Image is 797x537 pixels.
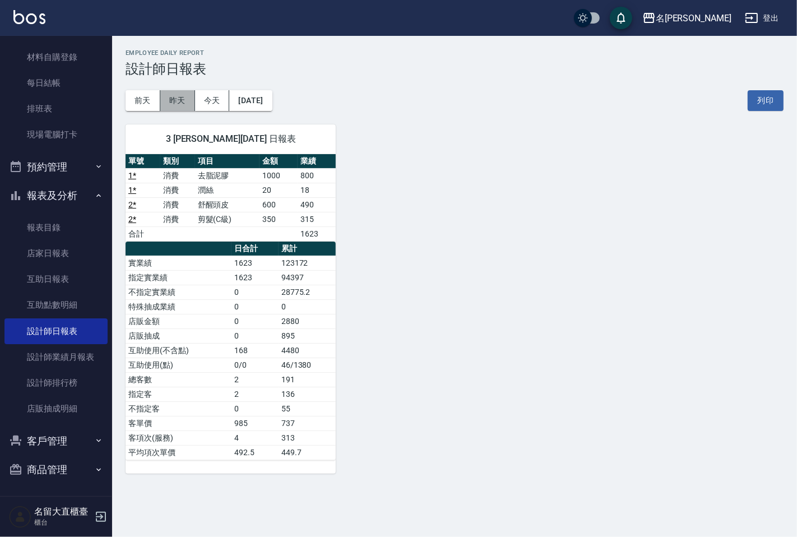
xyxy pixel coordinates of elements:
[34,517,91,527] p: 櫃台
[126,314,231,328] td: 店販金額
[279,328,336,343] td: 895
[126,445,231,460] td: 平均項次單價
[9,506,31,528] img: Person
[195,168,260,183] td: 去脂泥膠
[126,154,336,242] table: a dense table
[279,416,336,430] td: 737
[231,256,279,270] td: 1623
[740,8,784,29] button: 登出
[231,328,279,343] td: 0
[231,430,279,445] td: 4
[279,401,336,416] td: 55
[4,370,108,396] a: 設計師排行榜
[279,358,336,372] td: 46/1380
[160,212,195,226] td: 消費
[279,387,336,401] td: 136
[4,455,108,484] button: 商品管理
[260,212,298,226] td: 350
[160,183,195,197] td: 消費
[126,299,231,314] td: 特殊抽成業績
[231,416,279,430] td: 985
[195,90,230,111] button: 今天
[4,122,108,147] a: 現場電腦打卡
[195,197,260,212] td: 舒醒頭皮
[126,61,784,77] h3: 設計師日報表
[260,183,298,197] td: 20
[231,285,279,299] td: 0
[231,299,279,314] td: 0
[279,314,336,328] td: 2880
[4,152,108,182] button: 預約管理
[231,387,279,401] td: 2
[298,154,336,169] th: 業績
[638,7,736,30] button: 名[PERSON_NAME]
[160,197,195,212] td: 消費
[298,212,336,226] td: 315
[231,372,279,387] td: 2
[4,44,108,70] a: 材料自購登錄
[126,285,231,299] td: 不指定實業績
[298,226,336,241] td: 1623
[4,344,108,370] a: 設計師業績月報表
[4,96,108,122] a: 排班表
[195,183,260,197] td: 潤絲
[260,154,298,169] th: 金額
[748,90,784,111] button: 列印
[126,226,160,241] td: 合計
[4,396,108,422] a: 店販抽成明細
[126,416,231,430] td: 客單價
[656,11,731,25] div: 名[PERSON_NAME]
[279,430,336,445] td: 313
[231,314,279,328] td: 0
[279,299,336,314] td: 0
[231,401,279,416] td: 0
[279,343,336,358] td: 4480
[13,10,45,24] img: Logo
[260,197,298,212] td: 600
[4,215,108,240] a: 報表目錄
[279,285,336,299] td: 28775.2
[126,401,231,416] td: 不指定客
[279,270,336,285] td: 94397
[126,270,231,285] td: 指定實業績
[231,358,279,372] td: 0/0
[298,168,336,183] td: 800
[231,242,279,256] th: 日合計
[126,242,336,460] table: a dense table
[126,387,231,401] td: 指定客
[126,90,160,111] button: 前天
[126,372,231,387] td: 總客數
[4,70,108,96] a: 每日結帳
[298,183,336,197] td: 18
[279,372,336,387] td: 191
[34,506,91,517] h5: 名留大直櫃臺
[229,90,272,111] button: [DATE]
[160,168,195,183] td: 消費
[4,181,108,210] button: 報表及分析
[126,430,231,445] td: 客項次(服務)
[231,445,279,460] td: 492.5
[231,343,279,358] td: 168
[298,197,336,212] td: 490
[139,133,322,145] span: 3 [PERSON_NAME][DATE] 日報表
[126,154,160,169] th: 單號
[4,427,108,456] button: 客戶管理
[279,256,336,270] td: 123172
[195,154,260,169] th: 項目
[4,266,108,292] a: 互助日報表
[4,318,108,344] a: 設計師日報表
[4,240,108,266] a: 店家日報表
[126,328,231,343] td: 店販抽成
[126,256,231,270] td: 實業績
[610,7,632,29] button: save
[4,292,108,318] a: 互助點數明細
[160,90,195,111] button: 昨天
[279,445,336,460] td: 449.7
[279,242,336,256] th: 累計
[160,154,195,169] th: 類別
[126,49,784,57] h2: Employee Daily Report
[231,270,279,285] td: 1623
[195,212,260,226] td: 剪髮(C級)
[260,168,298,183] td: 1000
[126,343,231,358] td: 互助使用(不含點)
